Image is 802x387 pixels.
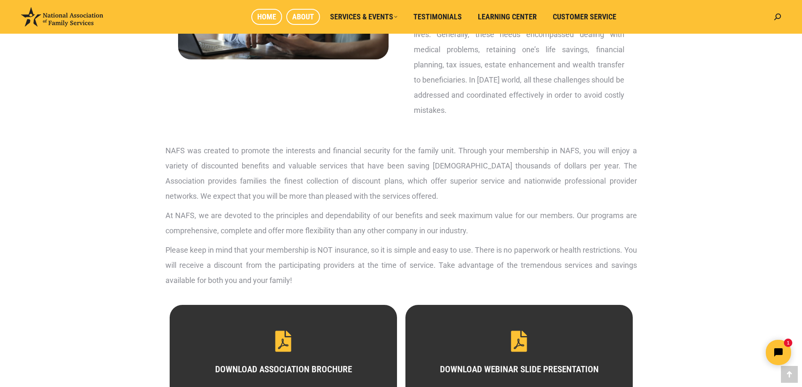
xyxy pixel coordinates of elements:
[165,208,637,238] p: At NAFS, we are devoted to the principles and dependability of our benefits and seek maximum valu...
[547,9,622,25] a: Customer Service
[21,7,103,27] img: National Association of Family Services
[478,12,537,21] span: Learning Center
[413,12,462,21] span: Testimonials
[408,9,468,25] a: Testimonials
[330,12,397,21] span: Services & Events
[292,12,314,21] span: About
[251,9,282,25] a: Home
[184,365,382,374] h3: DOWNLOAD ASSOCIATION BROCHURE
[420,365,618,374] h3: DOWNLOAD WEBINAR SLIDE PRESENTATION
[553,12,616,21] span: Customer Service
[286,9,320,25] a: About
[257,12,276,21] span: Home
[165,243,637,288] p: Please keep in mind that your membership is NOT insurance, so it is simple and easy to use. There...
[653,333,798,372] iframe: Tidio Chat
[472,9,543,25] a: Learning Center
[165,143,637,204] p: NAFS was created to promote the interests and financial security for the family unit. Through you...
